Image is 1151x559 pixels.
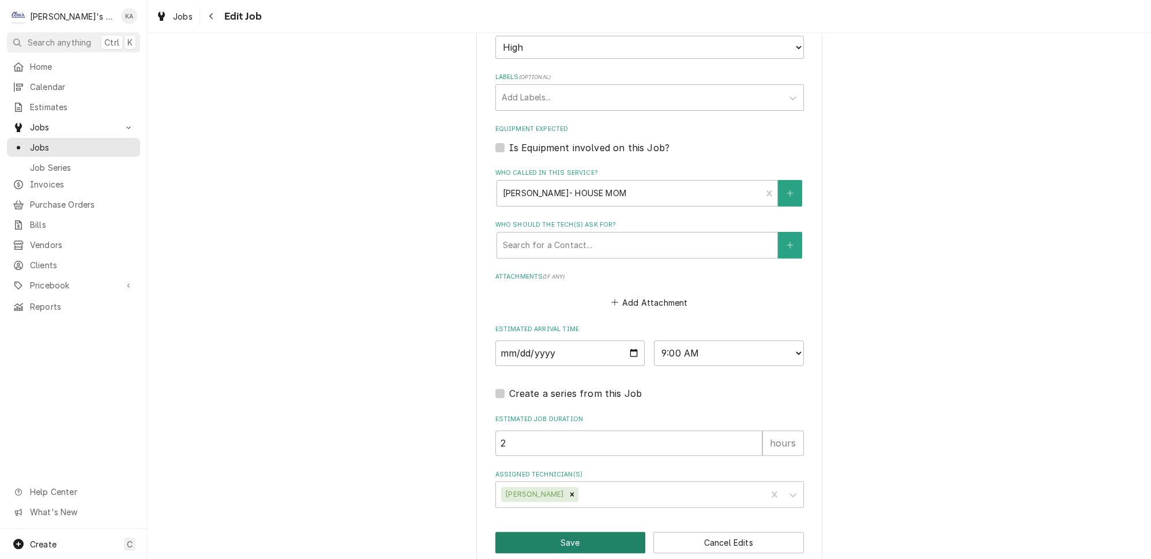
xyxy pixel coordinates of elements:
[30,219,134,231] span: Bills
[30,279,117,291] span: Pricebook
[10,8,27,24] div: Clay's Refrigeration's Avatar
[566,487,578,502] div: Remove Cameron Ward
[495,73,804,110] div: Labels
[30,198,134,211] span: Purchase Orders
[7,276,140,295] a: Go to Pricebook
[495,470,804,508] div: Assigned Technician(s)
[127,538,133,550] span: C
[30,162,134,174] span: Job Series
[30,101,134,113] span: Estimates
[7,175,140,194] a: Invoices
[30,141,134,153] span: Jobs
[495,125,804,154] div: Equipment Expected
[495,470,804,479] label: Assigned Technician(s)
[30,81,134,93] span: Calendar
[30,10,115,22] div: [PERSON_NAME]'s Refrigeration
[495,532,646,553] button: Save
[7,32,140,52] button: Search anythingCtrlK
[30,301,134,313] span: Reports
[654,340,804,366] select: Time Select
[127,36,133,48] span: K
[121,8,137,24] div: Korey Austin's Avatar
[7,138,140,157] a: Jobs
[762,430,804,456] div: hours
[653,532,804,553] button: Cancel Edits
[495,220,804,258] div: Who should the tech(s) ask for?
[7,97,140,117] a: Estimates
[7,256,140,275] a: Clients
[7,158,140,177] a: Job Series
[787,189,793,197] svg: Create New Contact
[7,502,140,522] a: Go to What's New
[518,74,551,80] span: ( optional )
[30,506,133,518] span: What's New
[30,61,134,73] span: Home
[495,20,804,59] div: Priority
[495,415,804,424] label: Estimated Job Duration
[501,487,566,502] div: [PERSON_NAME]
[30,539,57,549] span: Create
[495,168,804,178] label: Who called in this service?
[30,121,117,133] span: Jobs
[495,168,804,206] div: Who called in this service?
[7,57,140,76] a: Home
[7,195,140,214] a: Purchase Orders
[509,141,669,155] label: Is Equipment involved on this Job?
[10,8,27,24] div: C
[495,73,804,82] label: Labels
[495,532,804,553] div: Button Group
[121,8,137,24] div: KA
[7,482,140,501] a: Go to Help Center
[7,215,140,234] a: Bills
[7,235,140,254] a: Vendors
[495,325,804,334] label: Estimated Arrival Time
[778,180,802,207] button: Create New Contact
[173,10,193,22] span: Jobs
[495,272,804,310] div: Attachments
[495,220,804,230] label: Who should the tech(s) ask for?
[202,7,221,25] button: Navigate back
[28,36,91,48] span: Search anything
[509,387,642,400] label: Create a series from this Job
[543,273,565,280] span: ( if any )
[221,9,262,24] span: Edit Job
[7,77,140,96] a: Calendar
[787,241,793,249] svg: Create New Contact
[104,36,119,48] span: Ctrl
[495,532,804,553] div: Button Group Row
[495,415,804,456] div: Estimated Job Duration
[151,7,197,26] a: Jobs
[30,239,134,251] span: Vendors
[495,272,804,282] label: Attachments
[30,259,134,271] span: Clients
[778,232,802,258] button: Create New Contact
[495,340,645,366] input: Date
[7,297,140,316] a: Reports
[609,294,690,310] button: Add Attachment
[30,178,134,190] span: Invoices
[7,118,140,137] a: Go to Jobs
[495,325,804,366] div: Estimated Arrival Time
[30,486,133,498] span: Help Center
[495,125,804,134] label: Equipment Expected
